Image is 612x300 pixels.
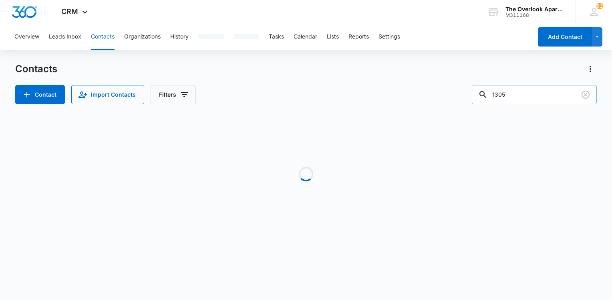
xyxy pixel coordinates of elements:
[472,85,597,104] input: Search Contacts
[538,27,592,47] button: Add Contact
[15,85,65,104] button: Add Contact
[49,24,81,50] button: Leads Inbox
[596,3,603,9] span: 51
[579,88,592,101] button: Clear
[584,63,597,75] button: Actions
[124,24,161,50] button: Organizations
[378,24,400,50] button: Settings
[348,24,369,50] button: Reports
[14,24,39,50] button: Overview
[327,24,339,50] button: Lists
[61,7,78,16] span: CRM
[294,24,317,50] button: Calendar
[170,24,189,50] button: History
[91,24,115,50] button: Contacts
[15,63,57,75] h1: Contacts
[269,24,284,50] button: Tasks
[505,6,564,12] div: account name
[71,85,144,104] button: Import Contacts
[596,3,603,9] div: notifications count
[505,12,564,18] div: account id
[151,85,196,104] button: Filters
